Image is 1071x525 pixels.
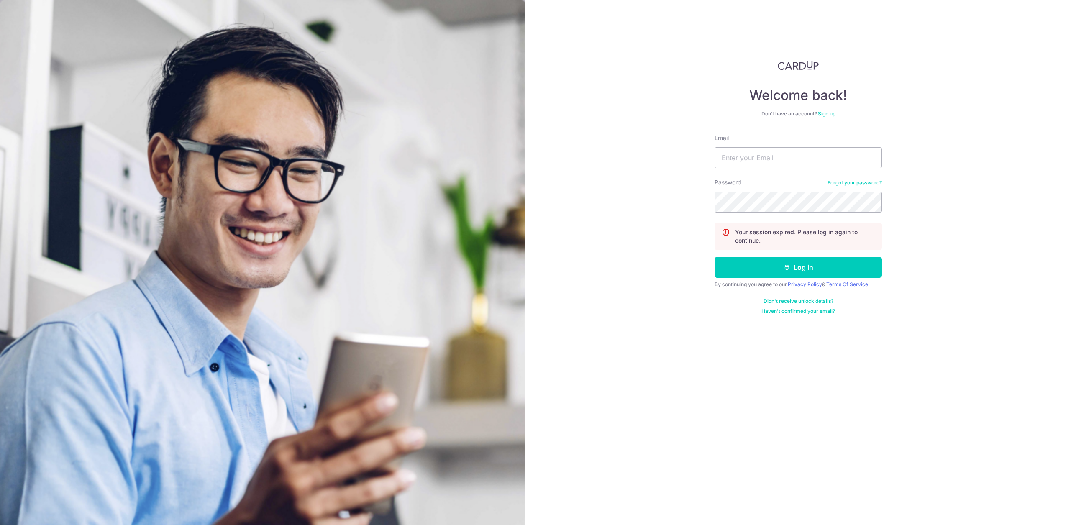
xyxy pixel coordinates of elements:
input: Enter your Email [715,147,882,168]
a: Sign up [818,110,835,117]
p: Your session expired. Please log in again to continue. [735,228,875,245]
a: Didn't receive unlock details? [764,298,833,305]
img: CardUp Logo [778,60,819,70]
div: Don’t have an account? [715,110,882,117]
button: Log in [715,257,882,278]
a: Forgot your password? [828,179,882,186]
div: By continuing you agree to our & [715,281,882,288]
h4: Welcome back! [715,87,882,104]
a: Privacy Policy [788,281,822,287]
a: Haven't confirmed your email? [761,308,835,315]
a: Terms Of Service [826,281,868,287]
label: Email [715,134,729,142]
label: Password [715,178,741,187]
